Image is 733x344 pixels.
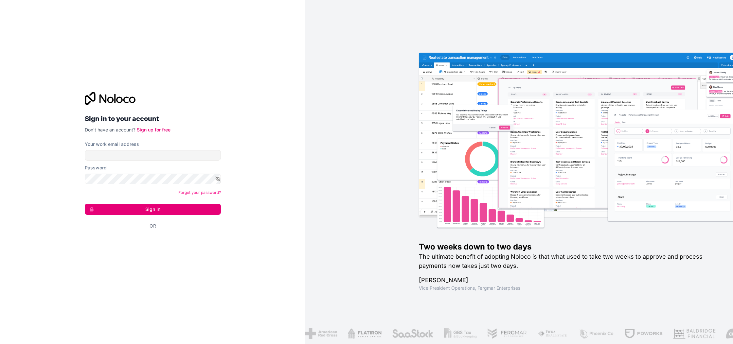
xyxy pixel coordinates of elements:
img: /assets/gbstax-C-GtDUiK.png [443,328,477,339]
a: Forgot your password? [178,190,221,195]
h1: Two weeks down to two days [419,242,712,252]
label: Your work email address [85,141,139,147]
label: Password [85,164,107,171]
input: Email address [85,150,221,161]
img: /assets/fergmar-CudnrXN5.png [487,328,527,339]
img: /assets/fdworks-Bi04fVtw.png [624,328,663,339]
img: /assets/baldridge-DxmPIwAm.png [673,328,715,339]
img: /assets/saastock-C6Zbiodz.png [392,328,433,339]
button: Sign in [85,204,221,215]
img: /assets/fiera-fwj2N5v4.png [537,328,568,339]
img: /assets/phoenix-BREaitsQ.png [579,328,614,339]
span: Or [150,223,156,229]
h2: Sign in to your account [85,113,221,125]
img: /assets/american-red-cross-BAupjrZR.png [305,328,337,339]
span: Don't have an account? [85,127,135,132]
h1: [PERSON_NAME] [419,276,712,285]
h2: The ultimate benefit of adopting Noloco is that what used to take two weeks to approve and proces... [419,252,712,270]
a: Sign up for free [137,127,170,132]
input: Password [85,174,221,184]
iframe: Sign in with Google Button [81,236,219,251]
img: /assets/flatiron-C8eUkumj.png [348,328,382,339]
h1: Vice President Operations , Fergmar Enterprises [419,285,712,291]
